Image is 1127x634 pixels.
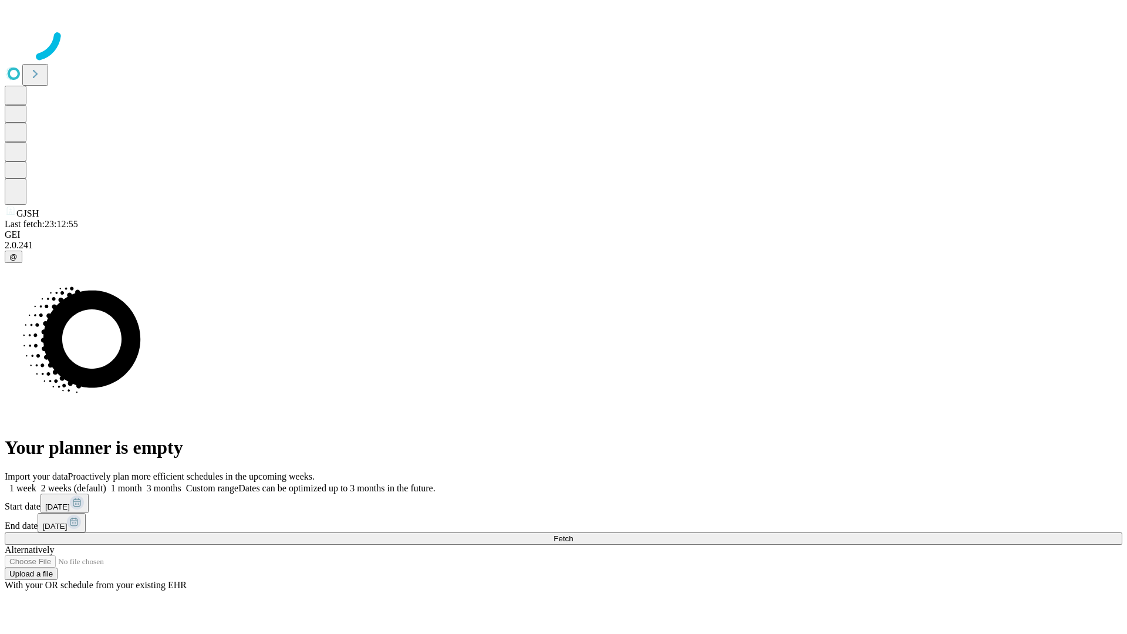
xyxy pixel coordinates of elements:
[68,471,315,481] span: Proactively plan more efficient schedules in the upcoming weeks.
[238,483,435,493] span: Dates can be optimized up to 3 months in the future.
[5,240,1122,251] div: 2.0.241
[5,580,187,590] span: With your OR schedule from your existing EHR
[38,513,86,532] button: [DATE]
[5,471,68,481] span: Import your data
[5,230,1122,240] div: GEI
[5,494,1122,513] div: Start date
[5,219,78,229] span: Last fetch: 23:12:55
[5,568,58,580] button: Upload a file
[111,483,142,493] span: 1 month
[16,208,39,218] span: GJSH
[9,483,36,493] span: 1 week
[5,437,1122,458] h1: Your planner is empty
[186,483,238,493] span: Custom range
[5,532,1122,545] button: Fetch
[42,522,67,531] span: [DATE]
[45,503,70,511] span: [DATE]
[9,252,18,261] span: @
[554,534,573,543] span: Fetch
[5,545,54,555] span: Alternatively
[41,483,106,493] span: 2 weeks (default)
[5,513,1122,532] div: End date
[5,251,22,263] button: @
[41,494,89,513] button: [DATE]
[147,483,181,493] span: 3 months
